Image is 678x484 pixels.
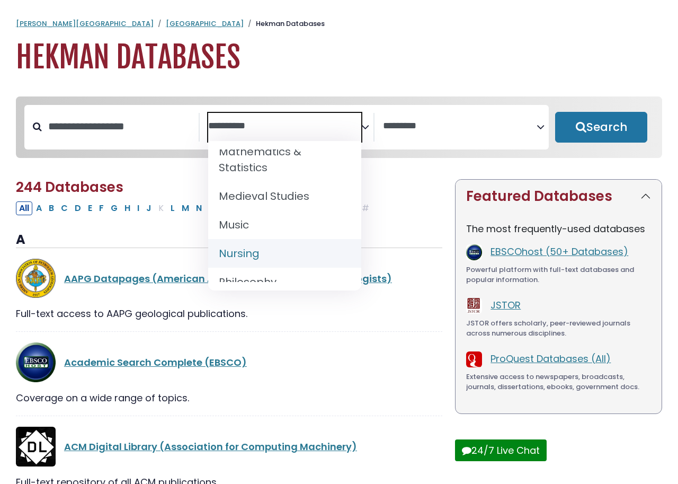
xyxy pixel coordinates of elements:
button: Filter Results I [134,201,142,215]
nav: Search filters [16,96,662,158]
button: Filter Results A [33,201,45,215]
p: The most frequently-used databases [466,222,651,236]
button: Featured Databases [456,180,662,213]
button: Filter Results H [121,201,133,215]
div: Coverage on a wide range of topics. [16,391,442,405]
a: EBSCOhost (50+ Databases) [490,245,628,258]
div: JSTOR offers scholarly, peer-reviewed journals across numerous disciplines. [466,318,651,339]
div: Powerful platform with full-text databases and popular information. [466,265,651,285]
input: Search database by title or keyword [42,118,199,135]
textarea: Search [208,121,362,132]
li: Mathematics & Statistics [208,137,361,182]
button: 24/7 Live Chat [455,439,547,461]
button: Filter Results N [193,201,205,215]
a: [GEOGRAPHIC_DATA] [166,19,244,29]
button: Filter Results F [96,201,107,215]
li: Nursing [208,239,361,268]
div: Full-text access to AAPG geological publications. [16,306,442,321]
a: Academic Search Complete (EBSCO) [64,356,247,369]
button: Filter Results J [143,201,155,215]
a: [PERSON_NAME][GEOGRAPHIC_DATA] [16,19,154,29]
a: AAPG Datapages (American Association of Petroleum Geologists) [64,272,392,285]
li: Philosophy [208,268,361,296]
nav: breadcrumb [16,19,662,29]
button: Filter Results L [167,201,178,215]
button: All [16,201,32,215]
div: Alpha-list to filter by first letter of database name [16,201,373,214]
button: Filter Results O [206,201,219,215]
div: Extensive access to newspapers, broadcasts, journals, dissertations, ebooks, government docs. [466,372,651,392]
button: Filter Results D [72,201,84,215]
a: ProQuest Databases (All) [490,352,611,365]
button: Filter Results E [85,201,95,215]
a: JSTOR [490,298,521,312]
button: Filter Results G [108,201,121,215]
a: ACM Digital Library (Association for Computing Machinery) [64,440,357,453]
li: Hekman Databases [244,19,325,29]
button: Filter Results C [58,201,71,215]
li: Music [208,210,361,239]
span: 244 Databases [16,178,123,197]
li: Medieval Studies [208,182,361,210]
h3: A [16,232,442,248]
button: Submit for Search Results [555,112,647,143]
button: Filter Results B [46,201,57,215]
button: Filter Results M [179,201,192,215]
h1: Hekman Databases [16,40,662,75]
textarea: Search [383,121,537,132]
